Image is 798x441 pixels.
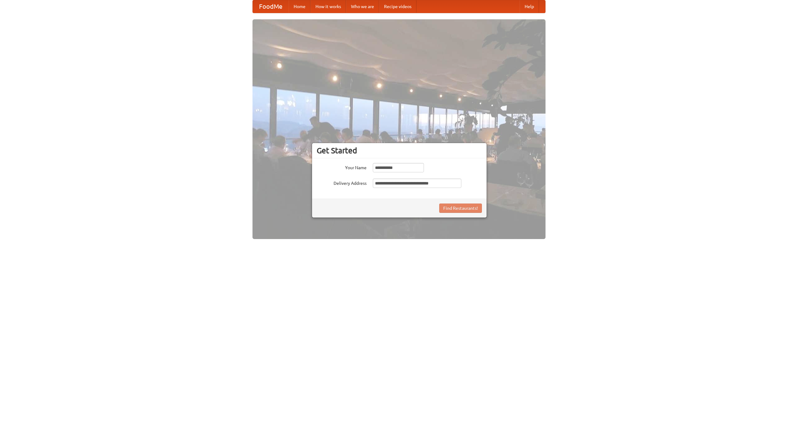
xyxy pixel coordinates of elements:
a: Who we are [346,0,379,13]
a: FoodMe [253,0,289,13]
h3: Get Started [317,146,482,155]
a: Help [520,0,539,13]
a: Home [289,0,310,13]
button: Find Restaurants! [439,204,482,213]
label: Your Name [317,163,367,171]
a: Recipe videos [379,0,416,13]
a: How it works [310,0,346,13]
label: Delivery Address [317,179,367,186]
